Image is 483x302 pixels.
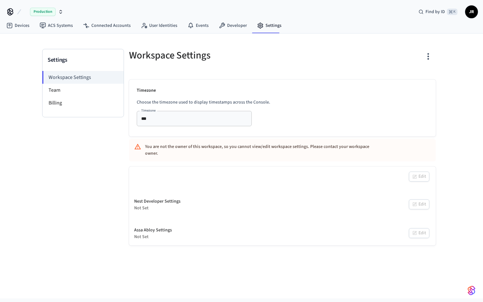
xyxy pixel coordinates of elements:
span: Production [30,8,56,16]
a: Developer [214,20,252,31]
label: Timezone [141,108,156,113]
a: Connected Accounts [78,20,136,31]
p: Timezone [137,87,428,94]
a: ACS Systems [34,20,78,31]
h5: Workspace Settings [129,49,279,62]
a: Events [182,20,214,31]
h3: Settings [48,56,119,65]
li: Workspace Settings [42,71,124,84]
div: Not Set [134,205,180,212]
div: Nest Developer Settings [134,198,180,205]
li: Billing [42,97,124,109]
img: SeamLogoGradient.69752ec5.svg [468,285,475,296]
div: Not Set [134,234,172,240]
button: JR [465,5,478,18]
span: ⌘ K [447,9,457,15]
a: Devices [1,20,34,31]
div: You are not the owner of this workspace, so you cannot view/edit workspace settings. Please conta... [145,141,382,159]
p: Choose the timezone used to display timestamps across the Console. [137,99,428,106]
a: Settings [252,20,287,31]
span: JR [466,6,477,18]
span: Find by ID [425,9,445,15]
a: User Identities [136,20,182,31]
li: Team [42,84,124,97]
div: Assa Abloy Settings [134,227,172,234]
div: Find by ID⌘ K [413,6,463,18]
